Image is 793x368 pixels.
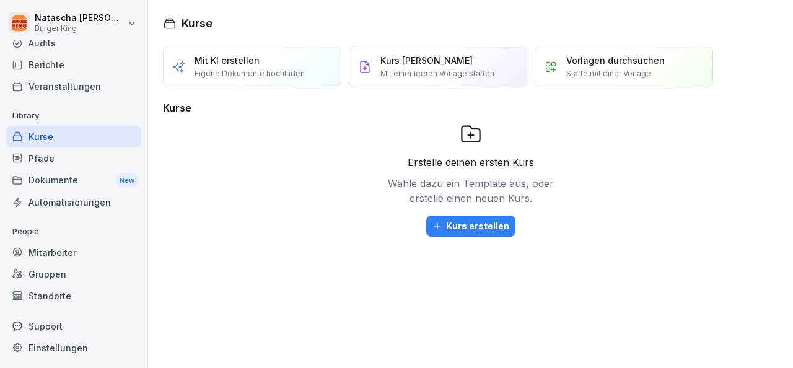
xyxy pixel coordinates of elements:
a: Einstellungen [6,337,141,359]
p: Library [6,106,141,126]
a: Automatisierungen [6,191,141,213]
p: Kurs [PERSON_NAME] [380,54,473,67]
p: Mit einer leeren Vorlage starten [380,68,494,79]
p: Mit KI erstellen [195,54,260,67]
a: Kurse [6,126,141,147]
h1: Kurse [182,15,212,32]
h3: Kurse [163,100,778,115]
a: Veranstaltungen [6,76,141,97]
a: Mitarbeiter [6,242,141,263]
a: Standorte [6,285,141,307]
a: Pfade [6,147,141,169]
p: People [6,222,141,242]
a: Berichte [6,54,141,76]
p: Wähle dazu ein Template aus, oder erstelle einen neuen Kurs. [384,176,558,206]
button: Kurs erstellen [426,216,515,237]
p: Vorlagen durchsuchen [566,54,665,67]
p: Starte mit einer Vorlage [566,68,651,79]
a: Audits [6,32,141,54]
p: Natascha [PERSON_NAME] [35,13,125,24]
div: Support [6,315,141,337]
div: New [116,173,138,188]
p: Eigene Dokumente hochladen [195,68,305,79]
div: Kurs erstellen [432,219,509,233]
p: Erstelle deinen ersten Kurs [408,155,534,170]
a: DokumenteNew [6,169,141,192]
div: Dokumente [6,169,141,192]
p: Burger King [35,24,125,33]
a: Gruppen [6,263,141,285]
